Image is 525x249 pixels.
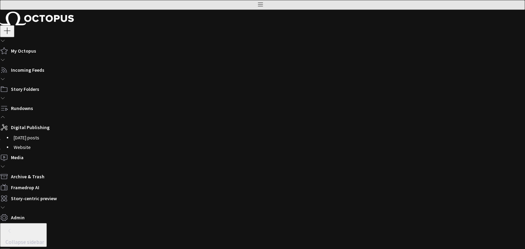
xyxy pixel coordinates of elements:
p: Admin [11,214,25,221]
p: Media [11,154,24,161]
div: [DATE] posts [4,133,126,142]
p: Archive & Trash [11,173,44,180]
p: Framedrop AI [11,184,39,191]
p: My Octopus [11,47,36,54]
div: Website [4,142,126,152]
p: Collapse sidebar [5,238,44,246]
p: Story Folders [11,86,39,93]
p: Incoming Feeds [11,67,44,73]
p: [DATE] posts [14,134,39,141]
p: Digital Publishing [11,124,50,131]
p: Website [14,144,31,151]
p: Story-centric preview [11,195,57,202]
p: Rundowns [11,105,33,112]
